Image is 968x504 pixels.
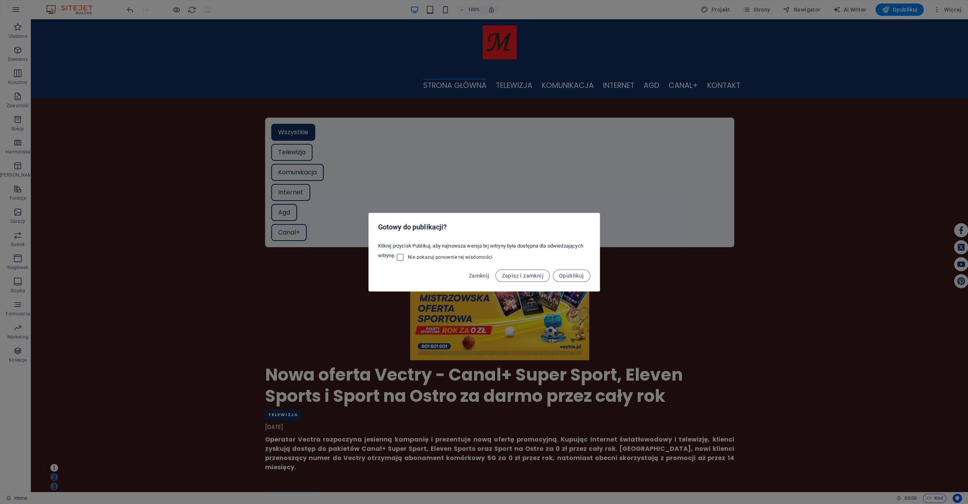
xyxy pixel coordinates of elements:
[495,270,549,282] button: Zapisz i zamknij
[553,270,590,282] button: Opublikuj
[408,254,492,260] span: Nie pokazuj ponownie tej wiadomości
[466,270,493,282] button: Zamknij
[19,463,27,471] button: 3
[502,273,543,279] span: Zapisz i zamknij
[469,273,490,279] span: Zamknij
[19,445,27,452] button: 1
[559,273,584,279] span: Opublikuj
[19,454,27,462] button: 2
[378,223,590,232] h2: Gotowy do publikacji?
[369,239,600,265] div: Kliknij przycisk Publikuj, aby najnowsza wersja tej witryny była dostępna dla odwiedzających witr...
